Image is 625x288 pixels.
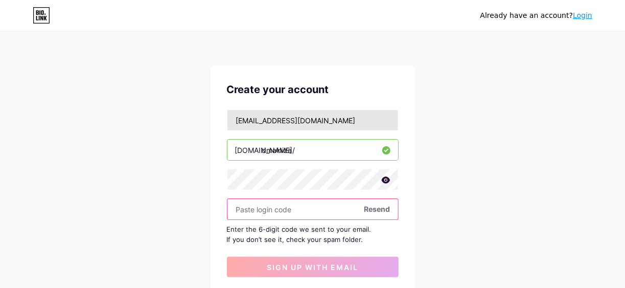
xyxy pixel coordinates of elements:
[364,204,390,214] span: Resend
[227,257,399,277] button: sign up with email
[235,145,295,156] div: [DOMAIN_NAME]/
[227,140,398,160] input: username
[227,224,399,245] div: Enter the 6-digit code we sent to your email. If you don’t see it, check your spam folder.
[573,11,592,19] a: Login
[227,82,399,97] div: Create your account
[480,10,592,21] div: Already have an account?
[227,110,398,130] input: Email
[227,199,398,219] input: Paste login code
[267,263,358,272] span: sign up with email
